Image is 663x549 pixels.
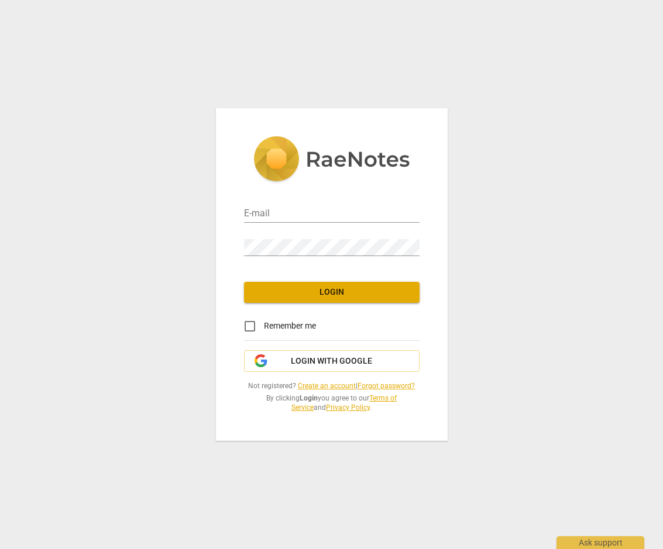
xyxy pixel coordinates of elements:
span: Login [253,286,410,298]
button: Login [244,282,420,303]
img: 5ac2273c67554f335776073100b6d88f.svg [253,136,410,184]
a: Forgot password? [358,382,415,390]
a: Privacy Policy [326,403,370,412]
span: Remember me [264,320,316,332]
span: Not registered? | [244,381,420,391]
a: Create an account [298,382,356,390]
b: Login [300,394,318,402]
span: By clicking you agree to our and . [244,393,420,413]
span: Login with Google [291,355,372,367]
button: Login with Google [244,350,420,372]
div: Ask support [556,536,644,549]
